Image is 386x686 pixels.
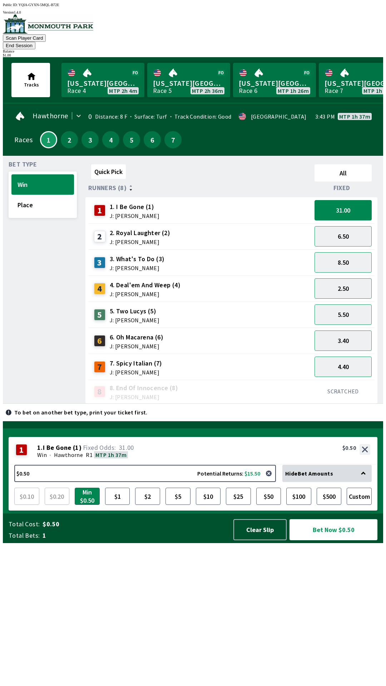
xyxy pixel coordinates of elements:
span: 2. Royal Laughter (2) [110,228,170,238]
span: $50 [258,489,279,503]
div: Public ID: [3,3,383,7]
span: Tracks [24,81,39,88]
span: 5. Two Lucys (5) [110,307,159,316]
div: Races [14,137,33,143]
div: 3 [94,257,105,268]
button: Clear Slip [233,519,287,540]
button: 5.50 [315,304,372,325]
div: Fixed [312,184,375,192]
span: Custom [348,489,370,503]
div: $0.50 [342,444,356,451]
span: I Be Gone [43,444,71,451]
div: Race 5 [153,88,172,94]
span: Runners (8) [88,185,127,191]
div: Race 7 [325,88,343,94]
span: MTP 1h 26m [278,88,309,94]
button: 1 [40,131,57,148]
img: venue logo [3,14,93,34]
div: SCRATCHED [315,388,372,395]
div: 4 [94,283,105,294]
div: 0 [87,114,92,119]
span: $5 [167,489,189,503]
button: 4 [102,131,119,148]
span: J: [PERSON_NAME] [110,291,180,297]
span: ( 1 ) [73,444,81,451]
span: Distance: 8 F [95,113,127,120]
span: Win [37,451,47,458]
span: [US_STATE][GEOGRAPHIC_DATA] [153,79,224,88]
p: To bet on another bet type, print your ticket first. [14,409,148,415]
span: J: [PERSON_NAME] [110,239,170,245]
span: Place [18,201,68,209]
span: MTP 2h 4m [109,88,137,94]
button: $0.50Potential Returns: $15.50 [14,465,276,482]
button: All [315,164,372,182]
button: 6 [144,131,161,148]
span: Clear Slip [240,526,280,534]
span: J: [PERSON_NAME] [110,213,159,219]
span: 7 [166,137,180,142]
span: 1 . [37,444,43,451]
span: Quick Pick [94,168,123,176]
span: Total Cost: [9,520,40,528]
div: Balance [3,49,383,53]
div: [GEOGRAPHIC_DATA] [251,114,307,119]
span: 31.00 [119,443,134,452]
span: MTP 1h 37m [339,114,370,119]
button: $500 [317,488,342,505]
span: 5 [125,137,138,142]
button: $5 [165,488,190,505]
span: 8. End Of Innocence (8) [110,383,178,393]
button: Win [11,174,74,195]
span: Bet Type [9,161,37,167]
span: 7. Spicy Italian (7) [110,359,162,368]
span: 1 [43,138,55,141]
button: 4.40 [315,357,372,377]
span: Hide Bet Amounts [285,470,333,477]
span: 4 [104,137,118,142]
button: $10 [196,488,221,505]
button: 7 [164,131,182,148]
button: Scan Player Card [3,34,46,42]
span: 3.40 [338,337,349,345]
span: 8.50 [338,258,349,267]
button: $100 [286,488,311,505]
span: $100 [288,489,310,503]
span: 3. What's To Do (3) [110,254,165,264]
button: Bet Now $0.50 [289,519,377,540]
span: 3 [83,137,97,142]
button: Quick Pick [91,164,126,179]
span: Surface: Turf [127,113,167,120]
span: 6. Oh Macarena (6) [110,333,163,342]
button: $25 [226,488,251,505]
span: $2 [137,489,158,503]
span: 1 [43,531,227,540]
button: 5 [123,131,140,148]
div: 7 [94,361,105,373]
span: 6.50 [338,232,349,240]
span: 31.00 [336,206,350,214]
div: Race 4 [67,88,86,94]
span: $25 [228,489,249,503]
span: Min $0.50 [76,489,98,503]
span: 1. I Be Gone (1) [110,202,159,212]
a: [US_STATE][GEOGRAPHIC_DATA]Race 5MTP 2h 36m [147,63,230,97]
div: Version 1.4.0 [3,10,383,14]
span: J: [PERSON_NAME] [110,265,165,271]
div: 8 [94,386,105,397]
span: 5.50 [338,310,349,319]
span: MTP 1h 37m [95,451,127,458]
div: 6 [94,335,105,347]
span: [US_STATE][GEOGRAPHIC_DATA] [239,79,310,88]
div: 5 [94,309,105,320]
span: Track Condition: Good [167,113,232,120]
span: $1 [107,489,128,503]
span: J: [PERSON_NAME] [110,394,178,400]
button: $2 [135,488,160,505]
div: Runners (8) [88,184,312,192]
span: $10 [198,489,219,503]
button: Place [11,195,74,215]
span: 4.40 [338,363,349,371]
button: 6.50 [315,226,372,247]
span: 6 [145,137,159,142]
